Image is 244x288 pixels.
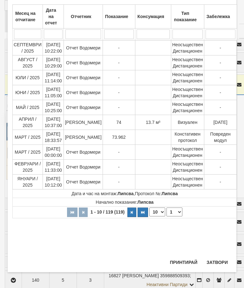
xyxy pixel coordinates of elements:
[118,179,120,184] span: -
[13,4,43,28] th: Месец на отчитане: No sort applied, activate to apply an ascending sort
[64,115,103,130] td: [PERSON_NAME]
[13,85,43,100] td: ЮНИ / 2025
[220,105,221,110] span: -
[13,144,43,159] td: МАРТ / 2025
[43,85,64,100] td: [DATE] 11:05:00
[71,14,91,19] b: Отчетник
[64,174,103,189] td: Отчет Водомери
[13,189,237,198] td: ,
[116,120,121,125] span: 74
[64,40,103,55] td: Отчет Водомери
[13,115,43,130] td: АПРИЛ / 2025
[13,130,43,144] td: МАРТ / 2025
[43,130,64,144] td: [DATE] 18:33:57
[118,164,120,170] span: -
[171,85,204,100] td: Неосъществен Дистанционен
[118,105,120,110] span: -
[220,60,221,65] span: -
[171,40,204,55] td: Неосъществен Дистанционен
[127,208,136,217] button: Следваща страница
[13,174,43,189] td: ЯНУАРИ / 2025
[162,191,178,196] strong: Липсва
[43,159,64,174] td: [DATE] 11:33:00
[105,14,128,19] b: Показание
[207,14,230,19] b: Забележка
[213,120,227,125] span: [DATE]
[174,11,197,22] b: Тип показание
[138,208,148,217] button: Последна страница
[43,40,64,55] td: [DATE] 10:22:00
[43,70,64,85] td: [DATE] 11:14:00
[118,60,120,65] span: -
[210,131,231,143] span: Повреден модул
[171,4,204,28] th: Тип показание: No sort applied, activate to apply an ascending sort
[13,159,43,174] td: ФЕВРУАРИ / 2025
[43,174,64,189] td: [DATE] 10:12:00
[13,40,43,55] td: СЕПТЕМВРИ / 2025
[220,164,221,170] span: -
[64,100,103,115] td: Отчет Водомери
[137,200,153,205] strong: Липсва
[135,4,171,28] th: Консумация: No sort applied, activate to apply an ascending sort
[171,70,204,85] td: Неосъществен Дистанционен
[43,115,64,130] td: [DATE] 10:37:00
[96,200,153,205] span: Начално показание:
[103,4,135,28] th: Показание: No sort applied, activate to apply an ascending sort
[171,130,204,144] td: Констативен протокол
[64,85,103,100] td: Отчет Водомери
[204,4,237,28] th: Забележка: No sort applied, activate to apply an ascending sort
[220,75,221,80] span: -
[146,120,160,125] span: 13.7 м³
[166,208,182,216] select: Страница номер
[43,4,64,28] th: Дата на отчет: No sort applied, activate to apply an ascending sort
[64,144,103,159] td: Отчет Водомери
[149,208,165,216] select: Брой редове на страница
[64,159,103,174] td: Отчет Водомери
[220,90,221,95] span: -
[118,45,120,50] span: -
[13,55,43,70] td: АВГУСТ / 2025
[118,75,120,80] span: -
[135,191,178,196] span: Протокол №:
[203,257,232,267] button: Затвори
[166,257,201,267] button: Принтирай
[13,100,43,115] td: МАЙ / 2025
[67,208,78,217] button: Първа страница
[71,191,133,196] span: Дата и час на монтаж:
[112,135,126,140] span: 73.962
[15,11,36,22] b: Месец на отчитане
[118,191,134,196] strong: Липсва
[171,115,204,130] td: Визуален
[64,55,103,70] td: Отчет Водомери
[138,14,164,19] b: Консумация
[89,209,126,214] span: 1 - 10 / 119 (119)
[43,55,64,70] td: [DATE] 10:29:00
[171,174,204,189] td: Неосъществен Дистанционен
[64,70,103,85] td: Отчет Водомери
[118,90,120,95] span: -
[220,150,221,155] span: -
[64,130,103,144] td: [PERSON_NAME]
[45,8,57,25] b: Дата на отчет
[43,100,64,115] td: [DATE] 10:25:00
[79,208,88,217] button: Предишна страница
[118,150,120,155] span: -
[43,144,64,159] td: [DATE] 00:00:00
[220,45,221,50] span: -
[64,4,103,28] th: Отчетник: No sort applied, activate to apply an ascending sort
[171,55,204,70] td: Неосъществен Дистанционен
[13,70,43,85] td: ЮЛИ / 2025
[171,144,204,159] td: Неосъществен Дистанционен
[220,179,221,184] span: -
[171,100,204,115] td: Неосъществен Дистанционен
[171,159,204,174] td: Неосъществен Дистанционен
